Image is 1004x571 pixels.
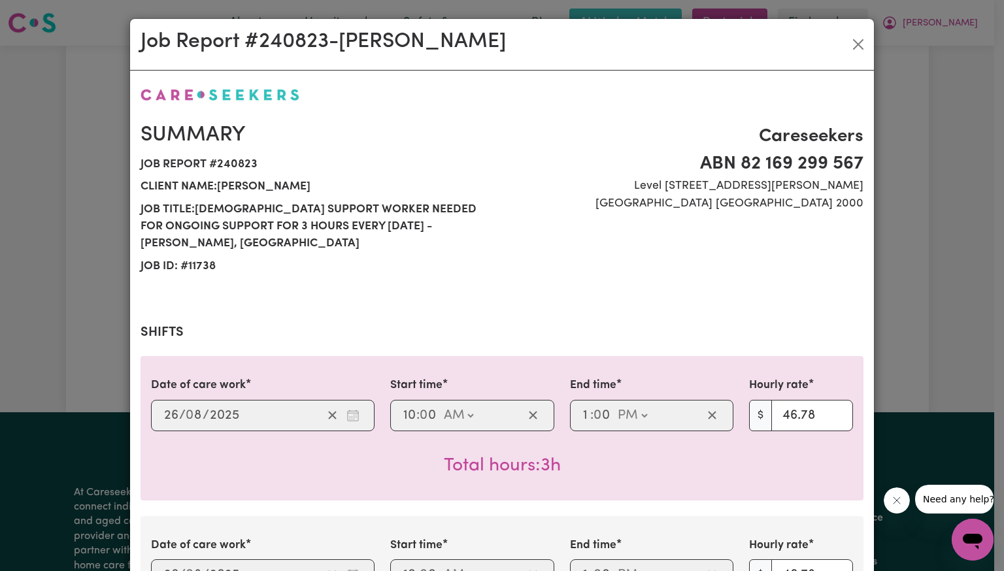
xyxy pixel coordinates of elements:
[141,176,494,198] span: Client name: [PERSON_NAME]
[420,409,427,422] span: 0
[570,377,616,394] label: End time
[510,178,863,195] span: Level [STREET_ADDRESS][PERSON_NAME]
[322,406,343,425] button: Clear date
[884,487,910,514] iframe: Close message
[8,9,79,20] span: Need any help?
[203,408,209,423] span: /
[952,519,994,561] iframe: Button to launch messaging window
[749,377,809,394] label: Hourly rate
[141,89,299,101] img: Careseekers logo
[209,406,240,425] input: ----
[179,408,186,423] span: /
[848,34,869,55] button: Close
[416,408,420,423] span: :
[141,29,506,54] h2: Job Report # 240823 - [PERSON_NAME]
[163,406,179,425] input: --
[570,537,616,554] label: End time
[343,406,363,425] button: Enter the date of care work
[390,537,443,554] label: Start time
[186,409,193,422] span: 0
[141,199,494,255] span: Job title: [DEMOGRAPHIC_DATA] Support Worker Needed For Ongoing Support For 3 Hours Every [DATE] ...
[390,377,443,394] label: Start time
[595,406,612,425] input: --
[141,255,494,278] span: Job ID: # 11738
[510,123,863,150] span: Careseekers
[594,409,601,422] span: 0
[915,485,994,514] iframe: Message from company
[749,537,809,554] label: Hourly rate
[749,400,772,431] span: $
[151,377,246,394] label: Date of care work
[186,406,203,425] input: --
[141,154,494,176] span: Job report # 240823
[141,325,863,340] h2: Shifts
[151,537,246,554] label: Date of care work
[582,406,591,425] input: --
[403,406,416,425] input: --
[141,123,494,148] h2: Summary
[510,195,863,212] span: [GEOGRAPHIC_DATA] [GEOGRAPHIC_DATA] 2000
[444,457,561,475] span: Total hours worked: 3 hours
[590,408,594,423] span: :
[510,150,863,178] span: ABN 82 169 299 567
[420,406,437,425] input: --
